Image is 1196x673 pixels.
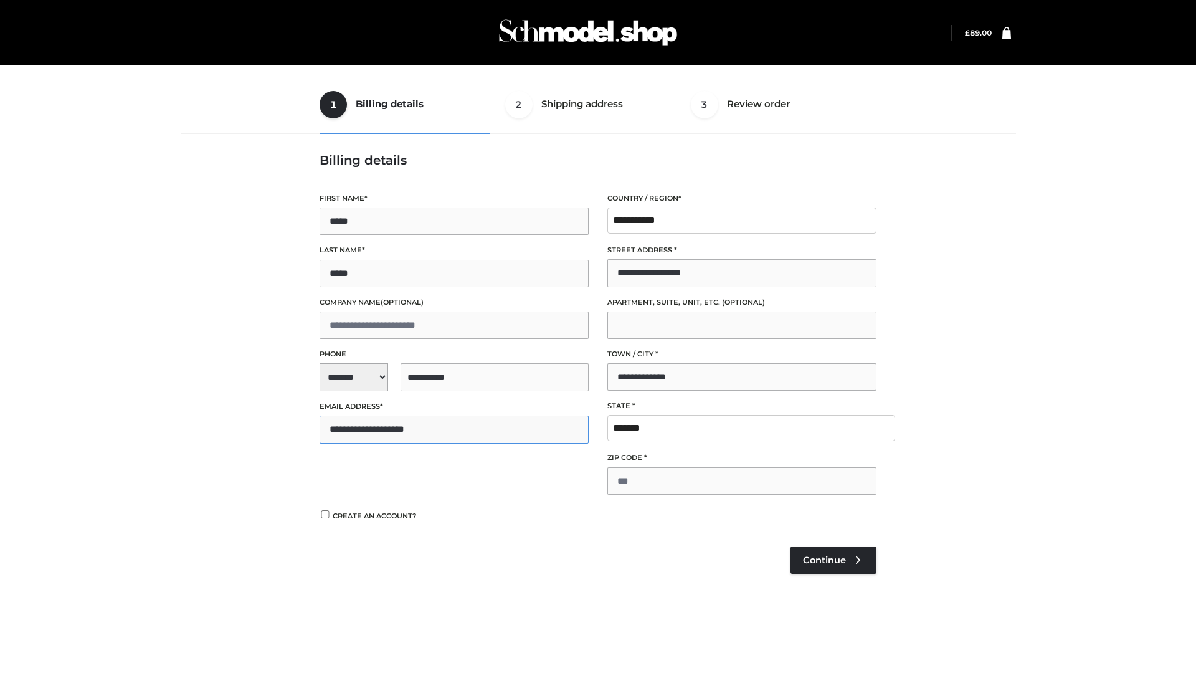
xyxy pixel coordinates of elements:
label: State [607,400,876,412]
label: ZIP Code [607,452,876,464]
a: Continue [790,547,876,574]
bdi: 89.00 [965,28,992,37]
label: Email address [320,401,589,413]
label: Phone [320,348,589,360]
span: Continue [803,555,846,566]
label: Company name [320,297,589,308]
label: Last name [320,244,589,256]
label: Town / City [607,348,876,360]
label: Apartment, suite, unit, etc. [607,297,876,308]
span: £ [965,28,970,37]
h3: Billing details [320,153,876,168]
span: (optional) [722,298,765,307]
span: Create an account? [333,512,417,520]
a: £89.00 [965,28,992,37]
img: Schmodel Admin 964 [495,8,681,57]
label: Street address [607,244,876,256]
input: Create an account? [320,510,331,518]
label: First name [320,193,589,204]
span: (optional) [381,298,424,307]
label: Country / Region [607,193,876,204]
